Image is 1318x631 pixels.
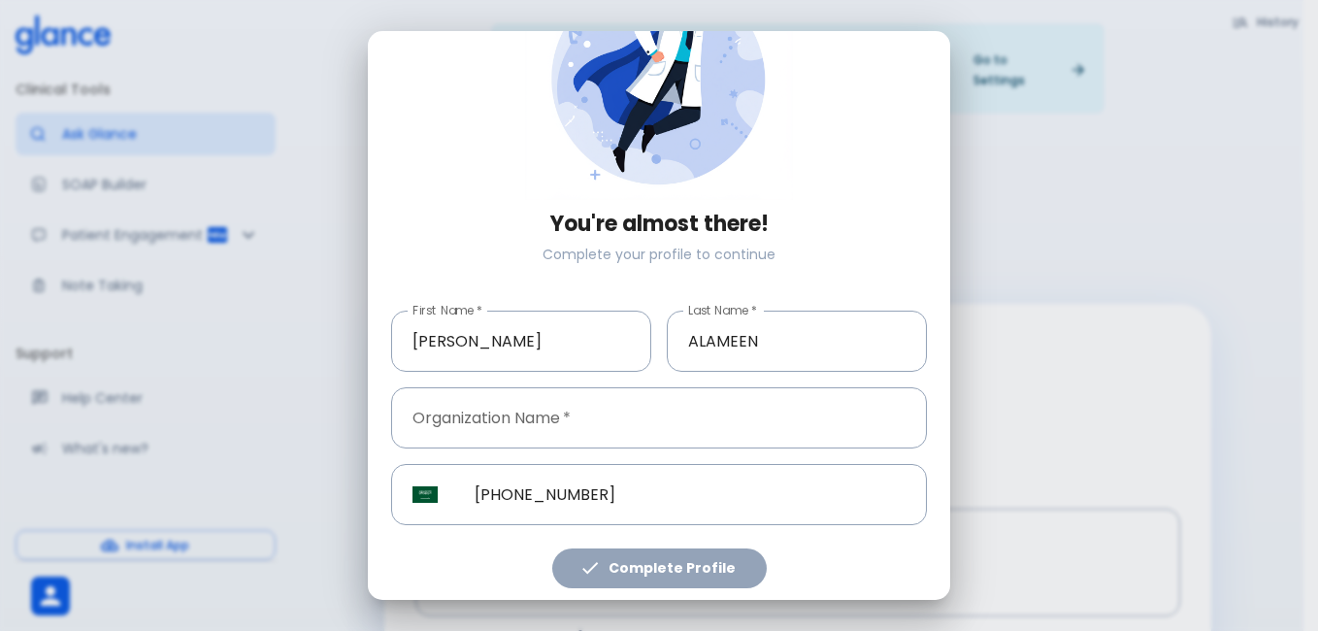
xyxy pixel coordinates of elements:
h3: You're almost there! [391,212,927,237]
img: Saudi Arabia [412,486,438,504]
label: Last Name [688,302,757,318]
input: Enter your first name [391,311,651,372]
input: Phone Number [453,464,927,525]
input: Enter your last name [667,311,927,372]
p: Complete your profile to continue [391,245,927,264]
label: First Name [412,302,482,318]
input: Enter your organization name [391,387,927,448]
button: Select country [405,475,445,515]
